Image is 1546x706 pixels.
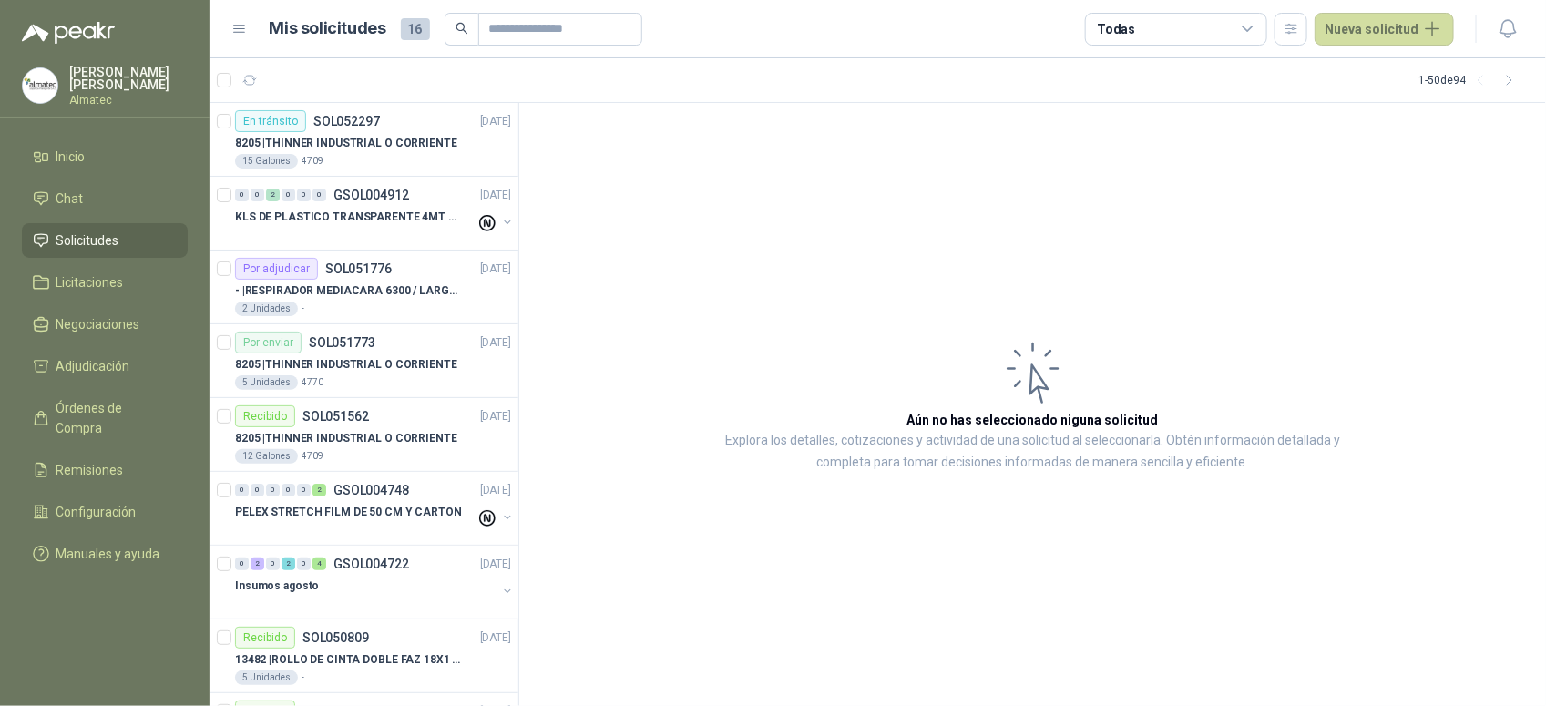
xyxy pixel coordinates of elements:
p: [DATE] [480,334,511,352]
a: Negociaciones [22,307,188,342]
p: 8205 | THINNER INDUSTRIAL O CORRIENTE [235,135,457,152]
div: 2 [312,484,326,496]
p: SOL051773 [309,336,375,349]
span: Inicio [56,147,86,167]
a: Por enviarSOL051773[DATE] 8205 |THINNER INDUSTRIAL O CORRIENTE5 Unidades4770 [210,324,518,398]
h1: Mis solicitudes [270,15,386,42]
a: Inicio [22,139,188,174]
p: 13482 | ROLLO DE CINTA DOBLE FAZ 18X1 MM TESSA [235,651,462,669]
div: Por adjudicar [235,258,318,280]
a: Por adjudicarSOL051776[DATE] - |RESPIRADOR MEDIACARA 6300 / LARGE - TALLA GRANDE2 Unidades- [210,251,518,324]
a: Solicitudes [22,223,188,258]
h3: Aún no has seleccionado niguna solicitud [907,410,1159,430]
p: [DATE] [480,408,511,425]
p: [DATE] [480,187,511,204]
span: Manuales y ayuda [56,544,160,564]
span: search [456,22,468,35]
p: [DATE] [480,556,511,573]
p: SOL051562 [302,410,369,423]
div: 0 [266,558,280,570]
div: 12 Galones [235,449,298,464]
p: [DATE] [480,629,511,647]
p: [DATE] [480,482,511,499]
img: Logo peakr [22,22,115,44]
span: Solicitudes [56,230,119,251]
a: 0 0 0 0 0 2 GSOL004748[DATE] PELEX STRETCH FILM DE 50 CM Y CARTON [235,479,515,537]
div: 0 [297,558,311,570]
div: 0 [235,484,249,496]
p: [PERSON_NAME] [PERSON_NAME] [69,66,188,91]
p: 4770 [302,375,323,390]
button: Nueva solicitud [1315,13,1454,46]
a: 0 2 0 2 0 4 GSOL004722[DATE] Insumos agosto [235,553,515,611]
div: 2 [282,558,295,570]
div: 0 [266,484,280,496]
p: Explora los detalles, cotizaciones y actividad de una solicitud al seleccionarla. Obtén informaci... [701,430,1364,474]
a: RecibidoSOL051562[DATE] 8205 |THINNER INDUSTRIAL O CORRIENTE12 Galones4709 [210,398,518,472]
div: 0 [251,189,264,201]
div: 2 Unidades [235,302,298,316]
p: GSOL004722 [333,558,409,570]
div: Recibido [235,405,295,427]
a: En tránsitoSOL052297[DATE] 8205 |THINNER INDUSTRIAL O CORRIENTE15 Galones4709 [210,103,518,177]
div: 0 [312,189,326,201]
span: Remisiones [56,460,124,480]
p: GSOL004912 [333,189,409,201]
span: Licitaciones [56,272,124,292]
div: 5 Unidades [235,670,298,685]
p: SOL050809 [302,631,369,644]
p: SOL051776 [325,262,392,275]
div: 2 [266,189,280,201]
div: 15 Galones [235,154,298,169]
div: 0 [282,189,295,201]
a: Manuales y ayuda [22,537,188,571]
p: 4709 [302,154,323,169]
img: Company Logo [23,68,57,103]
div: 0 [235,558,249,570]
a: RecibidoSOL050809[DATE] 13482 |ROLLO DE CINTA DOBLE FAZ 18X1 MM TESSA5 Unidades- [210,619,518,693]
a: Licitaciones [22,265,188,300]
p: Almatec [69,95,188,106]
p: 8205 | THINNER INDUSTRIAL O CORRIENTE [235,430,457,447]
span: Negociaciones [56,314,140,334]
a: Configuración [22,495,188,529]
div: 5 Unidades [235,375,298,390]
span: Órdenes de Compra [56,398,170,438]
div: 0 [235,189,249,201]
span: Adjudicación [56,356,130,376]
p: [DATE] [480,261,511,278]
a: Órdenes de Compra [22,391,188,445]
p: SOL052297 [313,115,380,128]
span: Configuración [56,502,137,522]
p: 4709 [302,449,323,464]
p: 8205 | THINNER INDUSTRIAL O CORRIENTE [235,356,457,373]
div: 0 [251,484,264,496]
div: En tránsito [235,110,306,132]
span: 16 [401,18,430,40]
div: Por enviar [235,332,302,353]
a: Remisiones [22,453,188,487]
p: KLS DE PLASTICO TRANSPARENTE 4MT CAL 4 Y CINTA TRA [235,209,462,226]
a: Adjudicación [22,349,188,384]
div: 2 [251,558,264,570]
a: 0 0 2 0 0 0 GSOL004912[DATE] KLS DE PLASTICO TRANSPARENTE 4MT CAL 4 Y CINTA TRA [235,184,515,242]
p: PELEX STRETCH FILM DE 50 CM Y CARTON [235,504,462,521]
div: 4 [312,558,326,570]
div: 1 - 50 de 94 [1418,66,1524,95]
span: Chat [56,189,84,209]
p: Insumos agosto [235,578,319,595]
p: GSOL004748 [333,484,409,496]
p: - [302,670,304,685]
a: Chat [22,181,188,216]
p: - [302,302,304,316]
div: 0 [282,484,295,496]
div: 0 [297,189,311,201]
p: - | RESPIRADOR MEDIACARA 6300 / LARGE - TALLA GRANDE [235,282,462,300]
p: [DATE] [480,113,511,130]
div: 0 [297,484,311,496]
div: Recibido [235,627,295,649]
div: Todas [1097,19,1135,39]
